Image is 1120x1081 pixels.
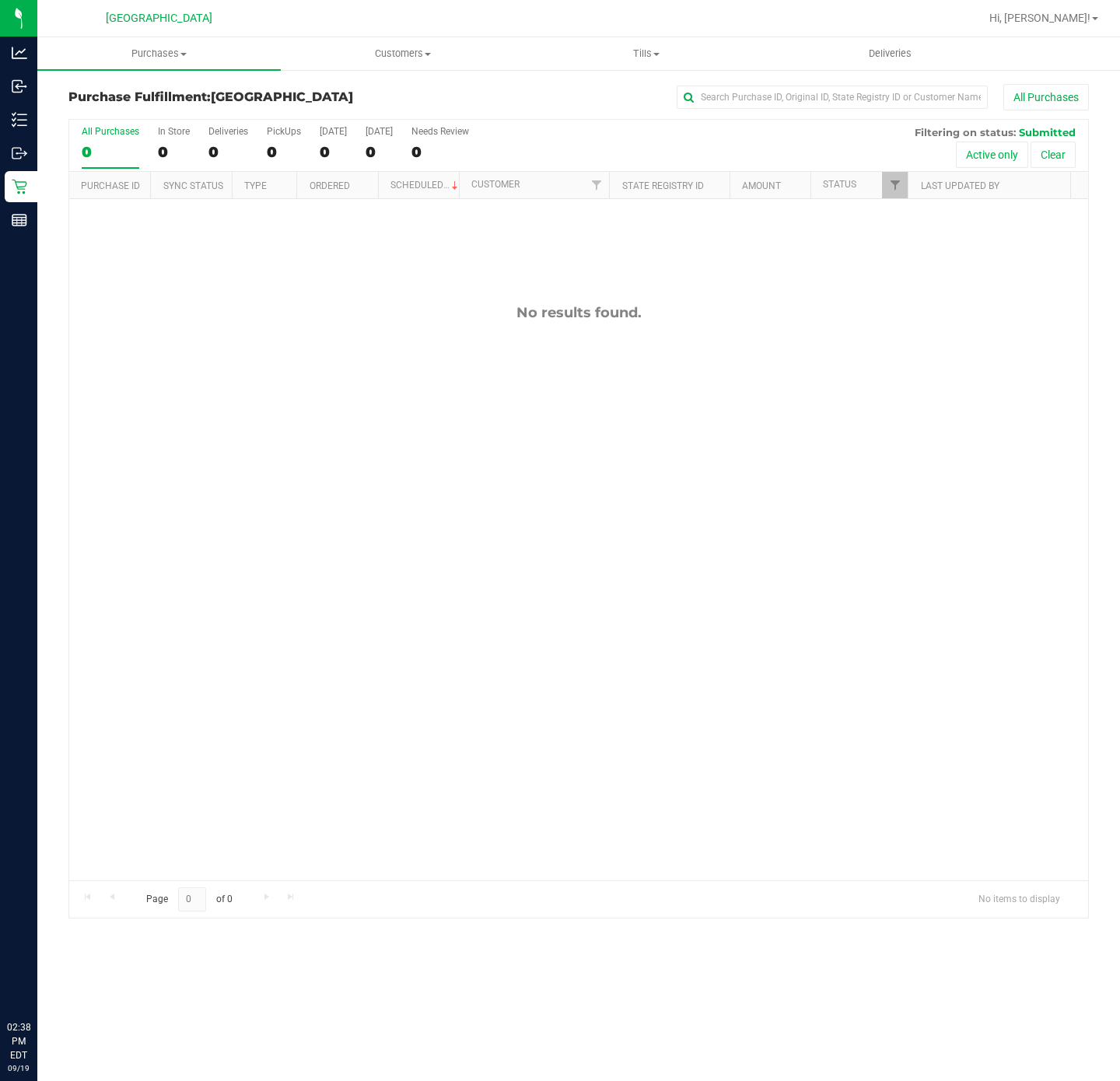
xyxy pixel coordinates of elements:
[471,179,520,190] a: Customer
[320,143,347,161] div: 0
[267,143,301,161] div: 0
[1003,84,1089,110] button: All Purchases
[583,172,609,198] a: Filter
[133,887,245,911] span: Page of 0
[7,1062,30,1074] p: 09/19
[1031,142,1076,168] button: Clear
[966,887,1073,911] span: No items to display
[16,957,62,1003] iframe: Resource center
[82,126,139,137] div: All Purchases
[366,126,393,137] div: [DATE]
[390,180,461,191] a: Scheduled
[158,126,190,137] div: In Store
[524,37,768,70] a: Tills
[921,180,999,191] a: Last Updated By
[282,47,523,61] span: Customers
[7,1020,30,1062] p: 02:38 PM EDT
[915,126,1016,138] span: Filtering on status:
[12,145,27,161] inline-svg: Outbound
[366,143,393,161] div: 0
[69,304,1088,321] div: No results found.
[12,212,27,228] inline-svg: Reports
[163,180,223,191] a: Sync Status
[12,112,27,128] inline-svg: Inventory
[989,12,1090,24] span: Hi, [PERSON_NAME]!
[310,180,350,191] a: Ordered
[622,180,704,191] a: State Registry ID
[12,79,27,94] inline-svg: Inbound
[37,37,281,70] a: Purchases
[12,179,27,194] inline-svg: Retail
[742,180,781,191] a: Amount
[68,90,408,104] h3: Purchase Fulfillment:
[281,37,524,70] a: Customers
[525,47,767,61] span: Tills
[208,126,248,137] div: Deliveries
[320,126,347,137] div: [DATE]
[158,143,190,161] div: 0
[244,180,267,191] a: Type
[12,45,27,61] inline-svg: Analytics
[848,47,933,61] span: Deliveries
[768,37,1012,70] a: Deliveries
[211,89,353,104] span: [GEOGRAPHIC_DATA]
[81,180,140,191] a: Purchase ID
[82,143,139,161] div: 0
[411,126,469,137] div: Needs Review
[267,126,301,137] div: PickUps
[411,143,469,161] div: 0
[208,143,248,161] div: 0
[823,179,856,190] a: Status
[956,142,1028,168] button: Active only
[882,172,908,198] a: Filter
[1019,126,1076,138] span: Submitted
[677,86,988,109] input: Search Purchase ID, Original ID, State Registry ID or Customer Name...
[37,47,281,61] span: Purchases
[106,12,212,25] span: [GEOGRAPHIC_DATA]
